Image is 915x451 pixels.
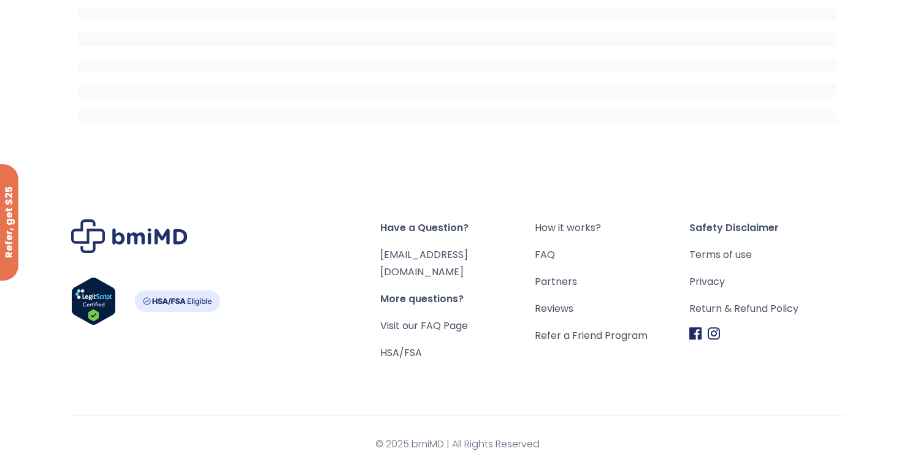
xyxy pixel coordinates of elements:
a: HSA/FSA [380,346,422,360]
a: Terms of use [689,246,844,263]
a: Privacy [689,273,844,290]
span: Safety Disclaimer [689,219,844,237]
a: [EMAIL_ADDRESS][DOMAIN_NAME] [380,248,468,279]
a: How it works? [535,219,689,237]
img: Facebook [689,327,702,340]
a: FAQ [535,246,689,263]
img: Brand Logo [71,219,188,253]
img: HSA-FSA [134,290,220,312]
img: Verify Approval for www.bmimd.com [71,277,116,325]
a: Reviews [535,300,689,317]
a: Partners [535,273,689,290]
span: Have a Question? [380,219,535,237]
a: Return & Refund Policy [689,300,844,317]
a: Verify LegitScript Approval for www.bmimd.com [71,277,116,331]
a: Visit our FAQ Page [380,319,468,333]
img: Instagram [708,327,720,340]
a: Refer a Friend Program [535,327,689,344]
iframe: Sign Up via Text for Offers [10,404,142,441]
span: More questions? [380,290,535,308]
